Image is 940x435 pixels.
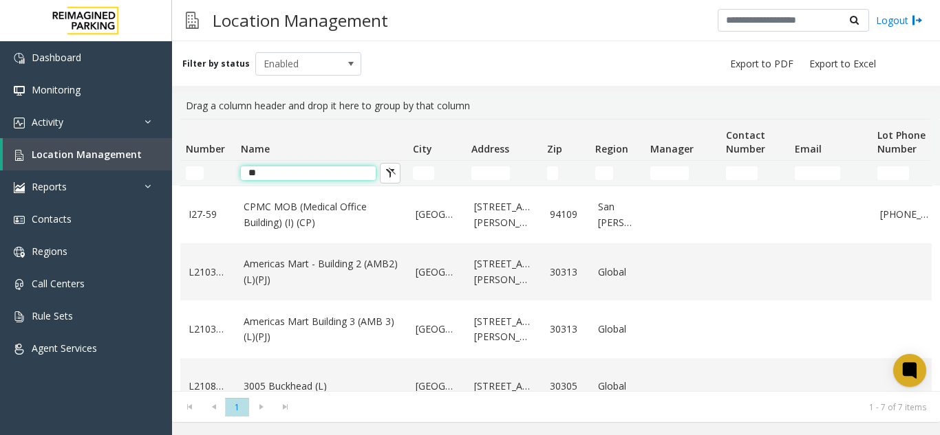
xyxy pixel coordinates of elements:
img: 'icon' [14,214,25,225]
input: Address Filter [471,166,510,180]
td: Manager Filter [645,161,720,186]
td: Address Filter [466,161,542,186]
span: Lot Phone Number [877,129,926,155]
span: Email [795,142,822,155]
span: Number [186,142,225,155]
span: Enabled [256,53,340,75]
a: [GEOGRAPHIC_DATA] [416,322,458,337]
input: Number Filter [186,166,204,180]
span: Zip [547,142,562,155]
input: Lot Phone Number Filter [877,166,909,180]
input: Manager Filter [650,166,689,180]
span: Rule Sets [32,309,73,322]
span: Address [471,142,509,155]
span: Regions [32,245,67,258]
span: Call Centers [32,277,85,290]
a: [STREET_ADDRESS] [474,379,533,394]
td: City Filter [407,161,466,186]
a: 30305 [550,379,581,394]
img: 'icon' [14,118,25,129]
a: Location Management [3,138,172,170]
img: 'icon' [14,311,25,322]
a: 94109 [550,207,581,222]
a: Americas Mart Building 3 (AMB 3) (L)(PJ) [244,314,399,345]
a: [STREET_ADDRESS][PERSON_NAME] [474,199,533,230]
td: Email Filter [789,161,872,186]
button: Export to PDF [725,54,799,74]
td: Region Filter [590,161,645,186]
input: Contact Number Filter [726,166,758,180]
td: Name Filter [235,161,407,186]
span: Export to PDF [730,57,793,71]
td: Zip Filter [542,161,590,186]
span: Dashboard [32,51,81,64]
img: pageIcon [186,3,199,37]
span: Page 1 [225,398,249,416]
input: City Filter [413,166,434,180]
a: [PHONE_NUMBER] [880,207,932,222]
img: 'icon' [14,247,25,258]
a: L21082601 [189,379,227,394]
a: 30313 [550,322,581,337]
button: Export to Excel [804,54,882,74]
a: L21036801 [189,265,227,280]
a: L21036901 [189,322,227,337]
span: Contact Number [726,129,765,155]
td: Contact Number Filter [720,161,789,186]
span: Monitoring [32,83,81,96]
a: Global [598,379,637,394]
a: San [PERSON_NAME] [598,199,637,230]
img: logout [912,13,923,27]
label: Filter by status [182,58,250,70]
a: [STREET_ADDRESS][PERSON_NAME] [474,256,533,287]
div: Data table [172,119,940,391]
img: 'icon' [14,150,25,161]
span: Manager [650,142,694,155]
td: Number Filter [180,161,235,186]
input: Email Filter [795,166,840,180]
span: Name [241,142,270,155]
a: [GEOGRAPHIC_DATA] [416,379,458,394]
img: 'icon' [14,53,25,64]
a: 3005 Buckhead (L) [244,379,399,394]
img: 'icon' [14,182,25,193]
input: Name Filter [241,166,376,180]
span: Location Management [32,148,142,161]
span: Reports [32,180,67,193]
span: Region [595,142,628,155]
span: Agent Services [32,342,97,355]
a: Americas Mart - Building 2 (AMB2) (L)(PJ) [244,256,399,287]
span: Export to Excel [809,57,876,71]
button: Clear [380,163,400,183]
a: [GEOGRAPHIC_DATA] [416,265,458,280]
input: Region Filter [595,166,613,180]
img: 'icon' [14,85,25,96]
a: [GEOGRAPHIC_DATA] [416,207,458,222]
span: Activity [32,115,63,129]
img: 'icon' [14,279,25,290]
a: 30313 [550,265,581,280]
img: 'icon' [14,344,25,355]
a: I27-59 [189,207,227,222]
kendo-pager-info: 1 - 7 of 7 items [306,401,926,413]
a: Global [598,322,637,337]
span: Contacts [32,212,72,225]
div: Drag a column header and drop it here to group by that column [180,93,932,119]
a: [STREET_ADDRESS][PERSON_NAME] [474,314,533,345]
h3: Location Management [206,3,395,37]
a: Global [598,265,637,280]
a: Logout [876,13,923,27]
span: City [413,142,432,155]
a: CPMC MOB (Medical Office Building) (I) (CP) [244,199,399,230]
input: Zip Filter [547,166,558,180]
